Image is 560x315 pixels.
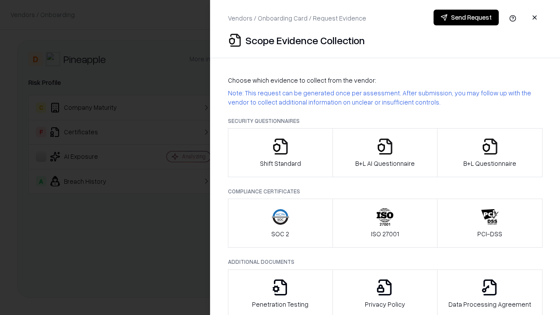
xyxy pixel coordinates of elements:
p: SOC 2 [271,229,289,238]
p: Privacy Policy [365,300,405,309]
p: Additional Documents [228,258,542,266]
p: B+L AI Questionnaire [355,159,415,168]
button: B+L Questionnaire [437,128,542,177]
p: Vendors / Onboarding Card / Request Evidence [228,14,366,23]
p: Note: This request can be generated once per assessment. After submission, you may follow up with... [228,88,542,107]
p: Shift Standard [260,159,301,168]
button: SOC 2 [228,199,333,248]
button: ISO 27001 [332,199,438,248]
p: PCI-DSS [477,229,502,238]
p: Penetration Testing [252,300,308,309]
p: Choose which evidence to collect from the vendor: [228,76,542,85]
p: Data Processing Agreement [448,300,531,309]
button: PCI-DSS [437,199,542,248]
button: Send Request [434,10,499,25]
button: B+L AI Questionnaire [332,128,438,177]
p: B+L Questionnaire [463,159,516,168]
p: Security Questionnaires [228,117,542,125]
p: Compliance Certificates [228,188,542,195]
button: Shift Standard [228,128,333,177]
p: ISO 27001 [371,229,399,238]
p: Scope Evidence Collection [245,33,365,47]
